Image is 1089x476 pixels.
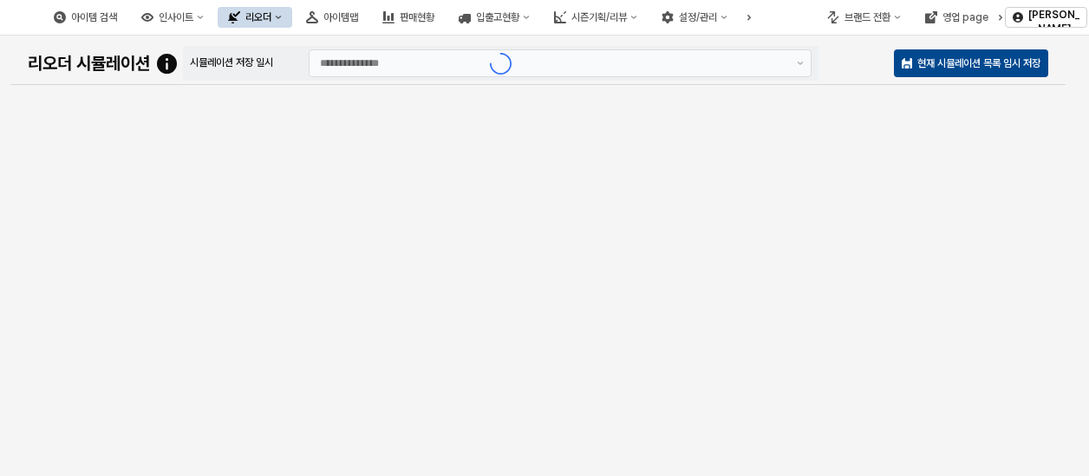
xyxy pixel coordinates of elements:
button: 설정/관리 [651,7,738,28]
button: 현재 시뮬레이션 목록 임시 저장 [894,49,1048,77]
p: [PERSON_NAME] [1028,8,1079,36]
button: 아이템맵 [296,7,368,28]
div: 영업 page [942,11,988,23]
button: 브랜드 전환 [817,7,911,28]
p: 현재 시뮬레이션 목록 임시 저장 [917,56,1040,70]
div: 브랜드 전환 [844,11,890,23]
button: 입출고현황 [448,7,540,28]
div: 입출고현황 [476,11,519,23]
button: 시즌기획/리뷰 [544,7,648,28]
button: 아이템 검색 [43,7,127,28]
div: 시즌기획/리뷰 [571,11,627,23]
button: 인사이트 [131,7,214,28]
button: 판매현황 [372,7,445,28]
div: 리오더 [245,11,271,23]
div: 인사이트 [159,11,193,23]
div: 판매현황 [400,11,434,23]
div: 아이템 검색 [71,11,117,23]
button: 리오더 [218,7,292,28]
p: 리오더 시뮬레이션 [28,50,150,76]
div: 아이템맵 [323,11,358,23]
div: 설정/관리 [679,11,717,23]
button: [PERSON_NAME] [1005,7,1087,28]
button: 영업 page [915,7,999,28]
